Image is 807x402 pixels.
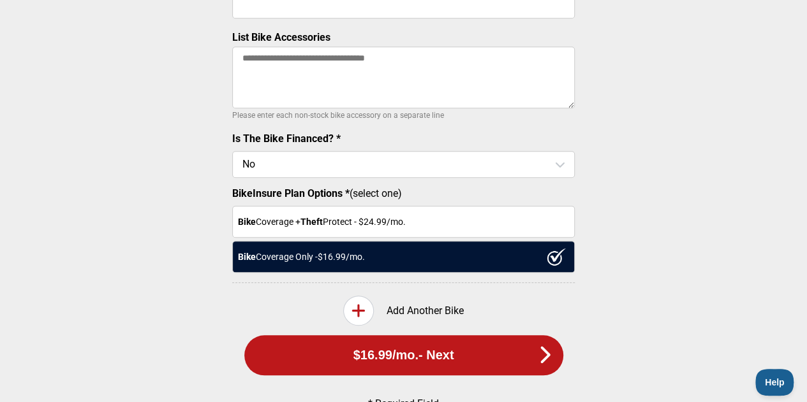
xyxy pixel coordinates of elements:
p: Please enter each non-stock bike accessory on a separate line [232,108,575,123]
div: Coverage + Protect - $ 24.99 /mo. [232,206,575,238]
label: Is The Bike Financed? * [232,133,341,145]
div: Add Another Bike [232,296,575,326]
strong: Bike [238,217,256,227]
button: $16.99/mo.- Next [244,335,563,375]
label: (select one) [232,187,575,199]
img: ux1sgP1Haf775SAghJI38DyDlYP+32lKFAAAAAElFTkSuQmCC [547,248,566,266]
iframe: Toggle Customer Support [755,369,794,396]
strong: Theft [300,217,323,227]
strong: Bike [238,252,256,262]
div: Coverage Only - $16.99 /mo. [232,241,575,273]
strong: BikeInsure Plan Options * [232,187,350,199]
label: List Bike Accessories [232,31,330,43]
span: /mo. [392,348,418,363]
